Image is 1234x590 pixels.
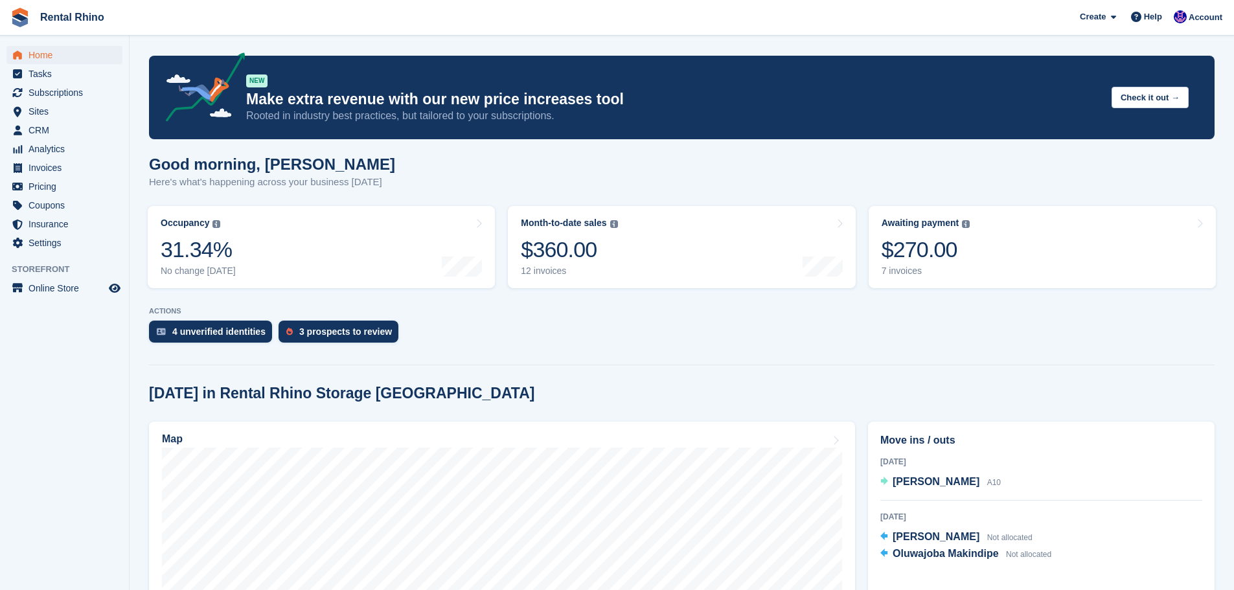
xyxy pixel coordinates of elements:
span: Storefront [12,263,129,276]
button: Check it out → [1112,87,1189,108]
span: Oluwajoba Makindipe [893,548,999,559]
span: Home [29,46,106,64]
div: $270.00 [882,236,970,263]
a: menu [6,65,122,83]
div: Occupancy [161,218,209,229]
a: Rental Rhino [35,6,109,28]
div: 7 invoices [882,266,970,277]
div: Month-to-date sales [521,218,606,229]
span: Invoices [29,159,106,177]
span: Insurance [29,215,106,233]
span: Online Store [29,279,106,297]
a: menu [6,84,122,102]
span: Tasks [29,65,106,83]
a: 4 unverified identities [149,321,279,349]
div: [DATE] [880,511,1202,523]
span: Account [1189,11,1222,24]
p: Rooted in industry best practices, but tailored to your subscriptions. [246,109,1101,123]
a: Oluwajoba Makindipe Not allocated [880,546,1051,563]
div: $360.00 [521,236,617,263]
h2: Map [162,433,183,445]
div: No change [DATE] [161,266,236,277]
a: menu [6,140,122,158]
span: Coupons [29,196,106,214]
span: A10 [987,478,1001,487]
h1: Good morning, [PERSON_NAME] [149,155,395,173]
span: [PERSON_NAME] [893,476,979,487]
div: 3 prospects to review [299,326,392,337]
span: Not allocated [1006,550,1051,559]
a: menu [6,177,122,196]
h2: [DATE] in Rental Rhino Storage [GEOGRAPHIC_DATA] [149,385,534,402]
img: stora-icon-8386f47178a22dfd0bd8f6a31ec36ba5ce8667c1dd55bd0f319d3a0aa187defe.svg [10,8,30,27]
a: menu [6,196,122,214]
div: [DATE] [880,456,1202,468]
a: menu [6,46,122,64]
p: Make extra revenue with our new price increases tool [246,90,1101,109]
a: menu [6,215,122,233]
a: [PERSON_NAME] Not allocated [880,529,1033,546]
a: Preview store [107,280,122,296]
h2: Move ins / outs [880,433,1202,448]
div: 12 invoices [521,266,617,277]
span: Help [1144,10,1162,23]
a: 3 prospects to review [279,321,405,349]
a: [PERSON_NAME] A10 [880,474,1001,491]
a: Month-to-date sales $360.00 12 invoices [508,206,855,288]
a: menu [6,159,122,177]
a: menu [6,234,122,252]
span: Analytics [29,140,106,158]
span: Pricing [29,177,106,196]
span: CRM [29,121,106,139]
p: ACTIONS [149,307,1215,315]
p: Here's what's happening across your business [DATE] [149,175,395,190]
img: icon-info-grey-7440780725fd019a000dd9b08b2336e03edf1995a4989e88bcd33f0948082b44.svg [610,220,618,228]
span: Settings [29,234,106,252]
div: NEW [246,74,268,87]
span: [PERSON_NAME] [893,531,979,542]
div: 4 unverified identities [172,326,266,337]
a: Awaiting payment $270.00 7 invoices [869,206,1216,288]
span: Subscriptions [29,84,106,102]
a: menu [6,279,122,297]
div: 31.34% [161,236,236,263]
div: Awaiting payment [882,218,959,229]
img: icon-info-grey-7440780725fd019a000dd9b08b2336e03edf1995a4989e88bcd33f0948082b44.svg [212,220,220,228]
img: icon-info-grey-7440780725fd019a000dd9b08b2336e03edf1995a4989e88bcd33f0948082b44.svg [962,220,970,228]
img: price-adjustments-announcement-icon-8257ccfd72463d97f412b2fc003d46551f7dbcb40ab6d574587a9cd5c0d94... [155,52,246,126]
img: verify_identity-adf6edd0f0f0b5bbfe63781bf79b02c33cf7c696d77639b501bdc392416b5a36.svg [157,328,166,335]
span: Sites [29,102,106,120]
span: Create [1080,10,1106,23]
img: prospect-51fa495bee0391a8d652442698ab0144808aea92771e9ea1ae160a38d050c398.svg [286,328,293,335]
a: menu [6,121,122,139]
a: menu [6,102,122,120]
img: Ari Kolas [1174,10,1187,23]
span: Not allocated [987,533,1033,542]
a: Occupancy 31.34% No change [DATE] [148,206,495,288]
